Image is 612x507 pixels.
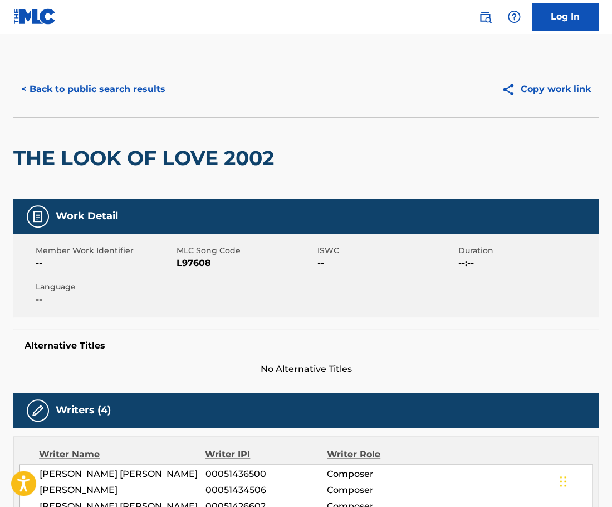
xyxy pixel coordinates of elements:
div: Writer Name [39,448,205,461]
div: Drag [560,465,566,498]
span: Language [36,281,174,293]
span: MLC Song Code [177,245,315,257]
span: L97608 [177,257,315,270]
img: search [478,10,492,23]
h2: THE LOOK OF LOVE 2002 [13,146,280,171]
span: --:-- [458,257,596,270]
div: Help [503,6,525,28]
span: No Alternative Titles [13,363,599,376]
h5: Work Detail [56,210,118,223]
h5: Alternative Titles [25,340,587,351]
span: 00051434506 [205,484,327,497]
img: Writers [31,404,45,417]
span: Member Work Identifier [36,245,174,257]
div: Writer Role [327,448,438,461]
span: -- [36,293,174,306]
img: Copy work link [501,83,521,96]
span: ISWC [317,245,456,257]
img: MLC Logo [13,8,56,25]
span: 00051436500 [205,467,327,481]
span: Composer [327,467,437,481]
iframe: Chat Widget [556,453,612,507]
img: Work Detail [31,210,45,223]
h5: Writers (4) [56,404,111,417]
span: -- [317,257,456,270]
button: < Back to public search results [13,75,173,103]
a: Public Search [474,6,496,28]
a: Log In [532,3,599,31]
span: [PERSON_NAME] [PERSON_NAME] [40,467,205,481]
button: Copy work link [493,75,599,103]
span: [PERSON_NAME] [40,484,205,497]
span: Duration [458,245,596,257]
img: help [507,10,521,23]
span: -- [36,257,174,270]
span: Composer [327,484,437,497]
div: Writer IPI [205,448,327,461]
